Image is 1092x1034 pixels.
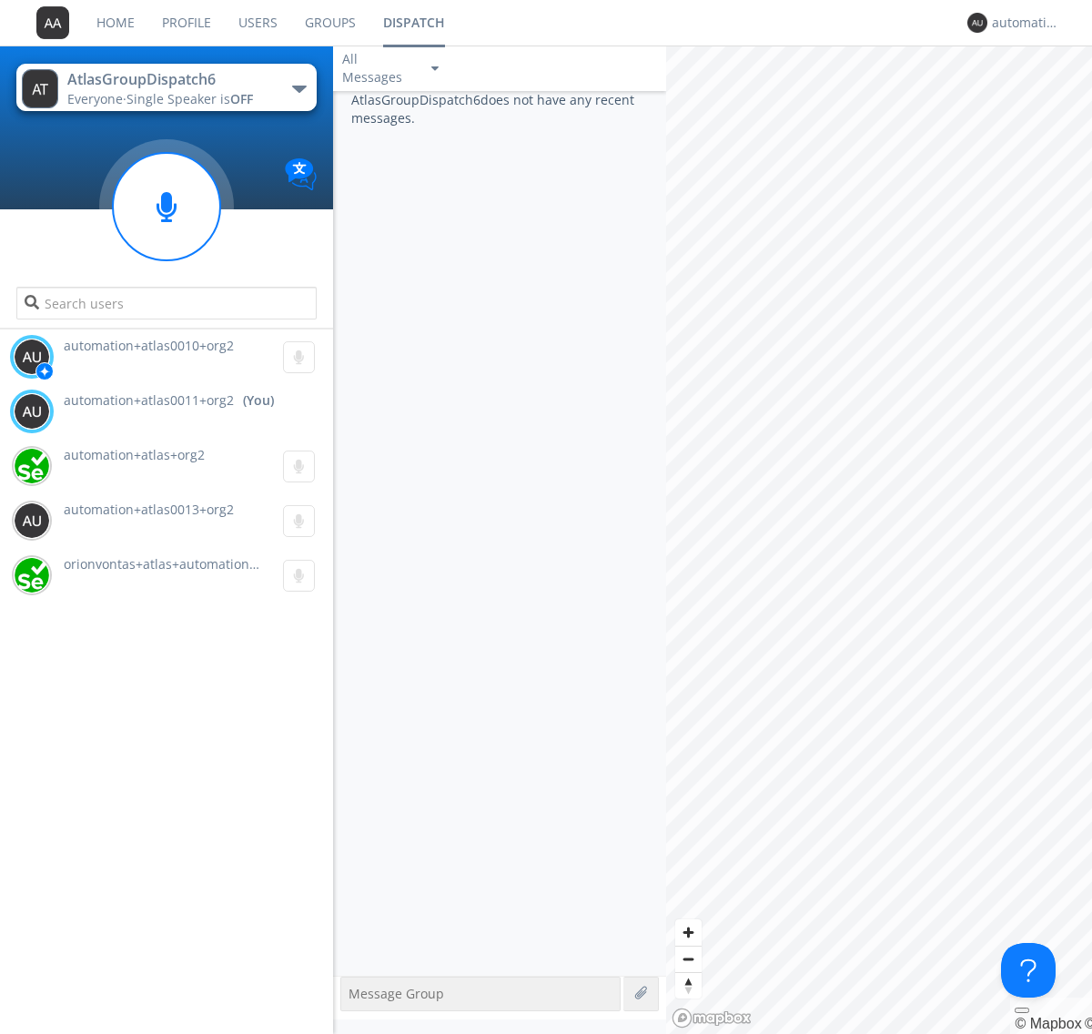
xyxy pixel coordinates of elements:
[14,339,50,375] img: 373638.png
[342,50,415,86] div: All Messages
[333,91,666,976] div: AtlasGroupDispatch6 does not have any recent messages.
[1015,1016,1081,1031] a: Mapbox
[675,973,702,999] span: Reset bearing to north
[64,555,284,573] span: orionvontas+atlas+automation+org2
[1001,943,1056,998] iframe: Toggle Customer Support
[16,287,316,319] input: Search users
[22,69,58,108] img: 373638.png
[675,972,702,999] button: Reset bearing to north
[1015,1008,1029,1013] button: Toggle attribution
[14,448,50,484] img: 416df68e558d44378204aed28a8ce244
[230,90,253,107] span: OFF
[126,90,253,107] span: Single Speaker is
[672,1008,752,1029] a: Mapbox logo
[16,64,316,111] button: AtlasGroupDispatch6Everyone·Single Speaker isOFF
[285,158,317,190] img: Translation enabled
[14,393,50,430] img: 373638.png
[14,502,50,539] img: 373638.png
[64,446,205,463] span: automation+atlas+org2
[64,391,234,410] span: automation+atlas0011+org2
[14,557,50,593] img: 29d36aed6fa347d5a1537e7736e6aa13
[64,501,234,518] span: automation+atlas0013+org2
[992,14,1060,32] div: automation+atlas0011+org2
[36,6,69,39] img: 373638.png
[67,69,272,90] div: AtlasGroupDispatch6
[431,66,439,71] img: caret-down-sm.svg
[675,947,702,972] span: Zoom out
[675,919,702,946] button: Zoom in
[243,391,274,410] div: (You)
[67,90,272,108] div: Everyone ·
[675,946,702,972] button: Zoom out
[64,337,234,354] span: automation+atlas0010+org2
[967,13,987,33] img: 373638.png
